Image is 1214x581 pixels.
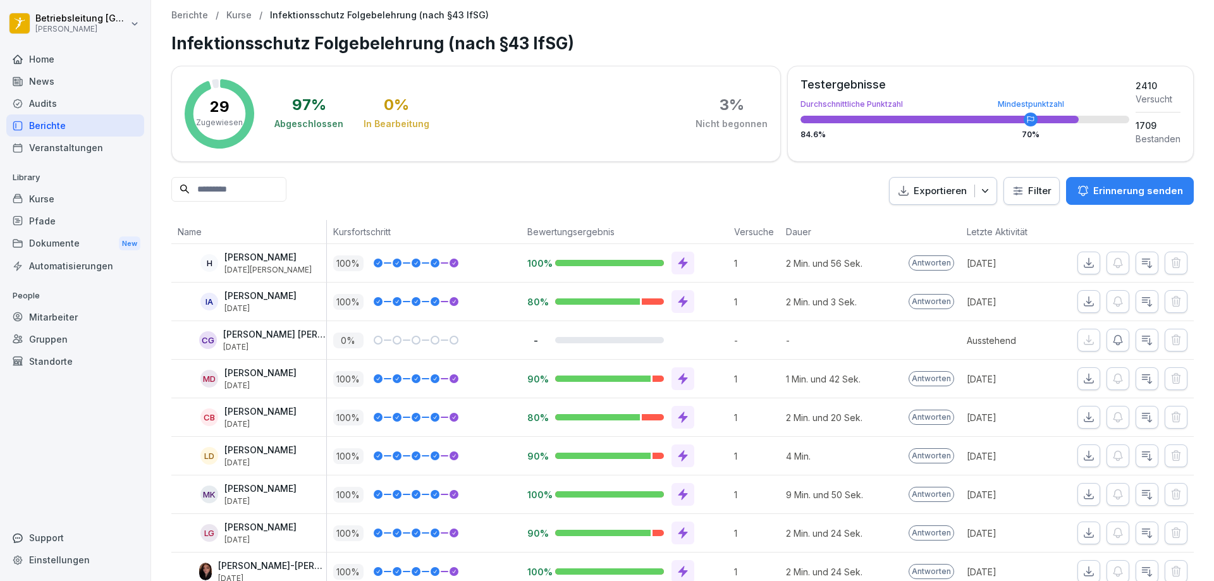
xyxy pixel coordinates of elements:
[224,497,297,506] p: [DATE]
[6,306,144,328] a: Mitarbeiter
[6,286,144,306] p: People
[527,373,545,385] p: 90%
[333,255,364,271] p: 100 %
[967,334,1058,347] p: Ausstehend
[6,328,144,350] a: Gruppen
[216,10,219,21] p: /
[786,372,861,386] p: 1 Min. und 42 Sek.
[734,565,780,578] p: 1
[1022,131,1039,138] div: 70 %
[6,527,144,549] div: Support
[527,225,721,238] p: Bewertungsergebnis
[909,294,954,309] p: Antworten
[259,10,262,21] p: /
[889,177,997,205] button: Exportieren
[200,408,218,426] div: CB
[6,188,144,210] a: Kurse
[178,225,320,238] p: Name
[333,225,515,238] p: Kursfortschritt
[527,450,545,462] p: 90%
[734,295,780,309] p: 1
[6,232,144,255] a: DokumenteNew
[224,266,312,274] p: [DATE][PERSON_NAME]
[786,450,844,463] p: 4 Min.
[967,411,1058,424] p: [DATE]
[527,566,545,578] p: 100%
[786,565,862,578] p: 2 Min. und 24 Sek.
[967,257,1058,270] p: [DATE]
[6,48,144,70] a: Home
[200,447,218,465] div: LD
[224,368,297,379] p: [PERSON_NAME]
[1136,119,1180,132] div: 1709
[786,527,862,540] p: 2 Min. und 24 Sek.
[909,564,954,579] p: Antworten
[292,97,326,113] div: 97 %
[909,448,954,463] p: Antworten
[199,331,217,349] div: CG
[527,489,545,501] p: 100%
[224,304,297,313] p: [DATE]
[734,225,773,238] p: Versuche
[223,329,326,340] p: [PERSON_NAME] [PERSON_NAME]
[333,294,364,310] p: 100 %
[786,488,863,501] p: 9 Min. und 50 Sek.
[6,114,144,137] div: Berichte
[6,255,144,277] div: Automatisierungen
[226,10,252,21] p: Kurse
[35,25,128,34] p: [PERSON_NAME]
[6,350,144,372] div: Standorte
[909,410,954,425] p: Antworten
[734,450,780,463] p: 1
[1004,178,1059,205] button: Filter
[967,565,1058,578] p: [DATE]
[6,232,144,255] div: Dokumente
[734,527,780,540] p: 1
[224,445,297,456] p: [PERSON_NAME]
[909,371,954,386] p: Antworten
[6,137,144,159] a: Veranstaltungen
[196,117,243,128] p: Zugewiesen
[6,210,144,232] a: Pfade
[270,10,489,21] p: Infektionsschutz Folgebelehrung (nach §43 IfSG)
[200,293,218,310] div: IA
[224,381,297,390] p: [DATE]
[333,564,364,580] p: 100 %
[786,334,844,347] p: -
[734,488,780,501] p: 1
[967,372,1058,386] p: [DATE]
[527,527,545,539] p: 90%
[1093,184,1183,198] p: Erinnerung senden
[218,561,326,572] p: [PERSON_NAME]-[PERSON_NAME]
[914,184,967,199] p: Exportieren
[200,486,218,503] div: MK
[6,549,144,571] a: Einstellungen
[6,92,144,114] a: Audits
[527,296,545,308] p: 80%
[333,333,364,348] p: 0 %
[171,10,208,21] p: Berichte
[1066,177,1194,205] button: Erinnerung senden
[6,168,144,188] p: Library
[6,70,144,92] a: News
[171,31,1194,56] h1: Infektionsschutz Folgebelehrung (nach §43 IfSG)
[967,295,1058,309] p: [DATE]
[210,99,230,114] p: 29
[224,458,297,467] p: [DATE]
[696,118,768,130] div: Nicht begonnen
[786,295,857,309] p: 2 Min. und 3 Sek.
[967,450,1058,463] p: [DATE]
[527,257,545,269] p: 100%
[786,257,862,270] p: 2 Min. und 56 Sek.
[224,484,297,494] p: [PERSON_NAME]
[200,254,218,272] div: H
[224,407,297,417] p: [PERSON_NAME]
[786,411,862,424] p: 2 Min. und 20 Sek.
[967,527,1058,540] p: [DATE]
[800,79,1129,90] div: Testergebnisse
[967,225,1052,238] p: Letzte Aktivität
[200,524,218,542] div: LG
